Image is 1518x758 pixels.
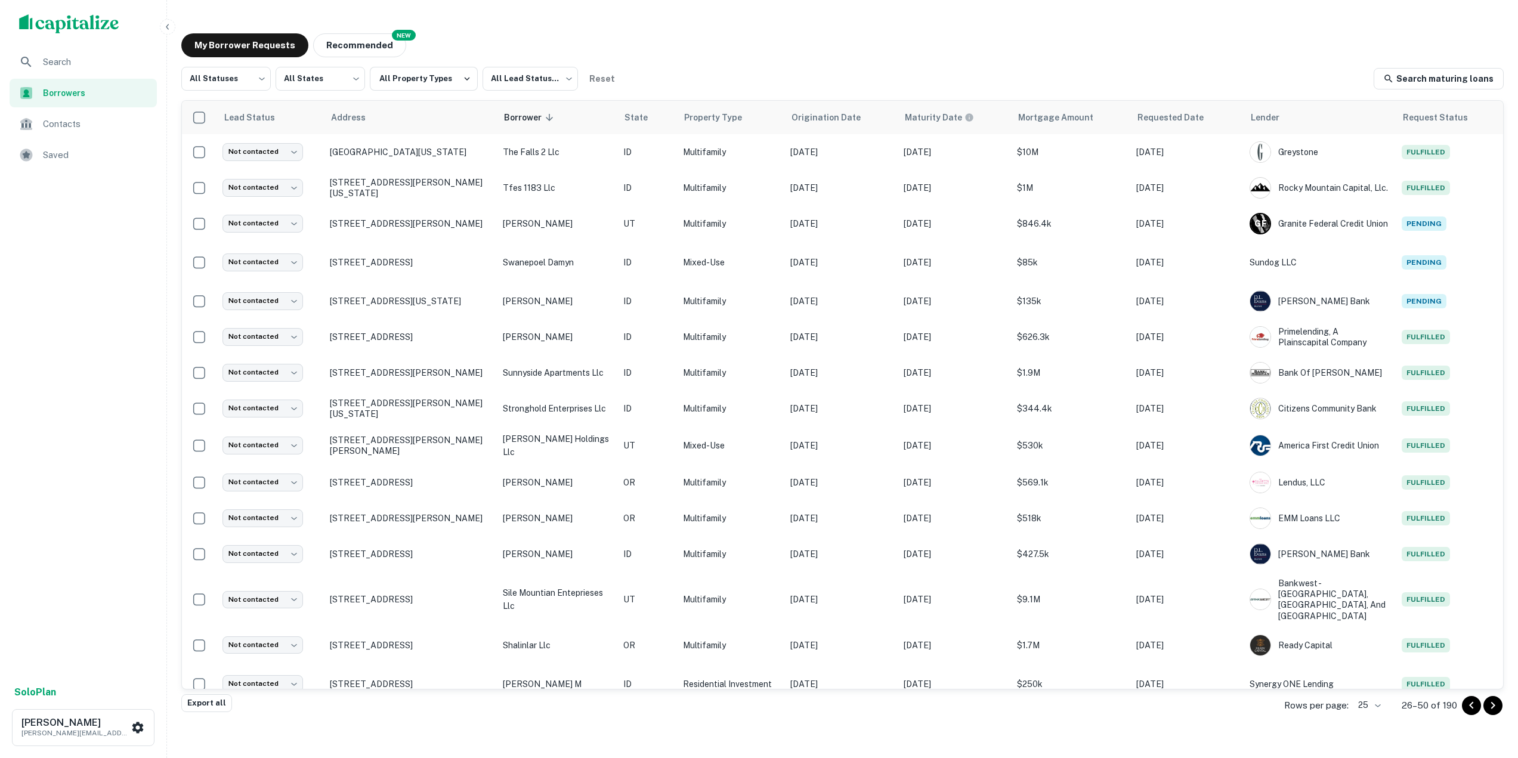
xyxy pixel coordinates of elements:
p: ID [623,330,671,344]
p: Mixed-Use [683,439,778,452]
th: Borrower [497,101,617,134]
span: Fulfilled [1402,677,1450,691]
p: tfes 1183 llc [503,181,611,194]
div: Rocky Mountain Capital, Llc. [1250,177,1390,199]
p: [DATE] [904,512,1005,525]
h6: Maturity Date [905,111,962,124]
p: [STREET_ADDRESS][PERSON_NAME] [330,513,491,524]
p: Multifamily [683,181,778,194]
div: Saved [10,141,157,169]
p: [STREET_ADDRESS] [330,640,491,651]
span: Fulfilled [1402,330,1450,344]
p: stronghold enterprises llc [503,402,611,415]
p: [DATE] [1136,181,1238,194]
p: [DATE] [904,295,1005,308]
p: UT [623,439,671,452]
p: $1.9M [1017,366,1124,379]
span: Borrowers [43,86,150,100]
a: Contacts [10,110,157,138]
p: Multifamily [683,639,778,652]
p: [STREET_ADDRESS] [330,594,491,605]
p: OR [623,476,671,489]
p: OR [623,512,671,525]
span: Request Status [1403,110,1484,125]
p: $530k [1017,439,1124,452]
p: [DATE] [790,366,892,379]
img: picture [1250,291,1270,311]
span: Saved [43,148,150,162]
span: State [624,110,663,125]
th: Lender [1244,101,1396,134]
p: $626.3k [1017,330,1124,344]
div: [PERSON_NAME] Bank [1250,290,1390,312]
span: Fulfilled [1402,592,1450,607]
p: [STREET_ADDRESS][US_STATE] [330,296,491,307]
div: NEW [392,30,416,41]
div: All Statuses [181,63,271,94]
p: [DATE] [904,439,1005,452]
span: Fulfilled [1402,547,1450,561]
div: Not contacted [222,636,303,654]
p: [PERSON_NAME] holdings llc [503,432,611,459]
p: [PERSON_NAME] [503,547,611,561]
img: capitalize-logo.png [19,14,119,33]
p: [PERSON_NAME] [503,512,611,525]
p: Sundog LLC [1250,256,1390,269]
span: Fulfilled [1402,181,1450,195]
th: Mortgage Amount [1011,101,1130,134]
p: [DATE] [1136,512,1238,525]
p: [STREET_ADDRESS][PERSON_NAME] [330,367,491,378]
p: $250k [1017,677,1124,691]
strong: Solo Plan [14,686,56,698]
div: Citizens Community Bank [1250,398,1390,419]
p: [DATE] [904,181,1005,194]
p: Residential Investment [683,677,778,691]
p: [DATE] [904,146,1005,159]
p: [STREET_ADDRESS] [330,477,491,488]
p: Multifamily [683,547,778,561]
span: Fulfilled [1402,145,1450,159]
p: [DATE] [904,476,1005,489]
img: picture [1250,363,1270,383]
a: Search maturing loans [1374,68,1504,89]
p: [GEOGRAPHIC_DATA][US_STATE] [330,147,491,157]
p: [DATE] [904,217,1005,230]
p: $135k [1017,295,1124,308]
img: picture [1250,589,1270,610]
div: America First Credit Union [1250,435,1390,456]
p: OR [623,639,671,652]
span: Borrower [504,110,557,125]
iframe: Chat Widget [1458,624,1518,682]
p: [DATE] [904,593,1005,606]
p: [DATE] [1136,402,1238,415]
h6: [PERSON_NAME] [21,718,129,728]
p: Multifamily [683,402,778,415]
div: Not contacted [222,675,303,692]
p: [DATE] [1136,217,1238,230]
p: Multifamily [683,330,778,344]
p: [DATE] [790,677,892,691]
p: [PERSON_NAME] m [503,677,611,691]
img: picture [1250,635,1270,655]
div: Granite Federal Credit Union [1250,213,1390,234]
button: [PERSON_NAME][PERSON_NAME][EMAIL_ADDRESS][DOMAIN_NAME] [12,709,154,746]
p: [STREET_ADDRESS][PERSON_NAME] [330,218,491,229]
div: Not contacted [222,364,303,381]
p: [DATE] [1136,677,1238,691]
p: [DATE] [1136,593,1238,606]
p: [DATE] [790,217,892,230]
span: Requested Date [1137,110,1219,125]
p: [DATE] [1136,146,1238,159]
p: [DATE] [790,146,892,159]
p: [DATE] [904,256,1005,269]
p: [DATE] [1136,639,1238,652]
th: Origination Date [784,101,898,134]
p: Multifamily [683,217,778,230]
span: Pending [1402,216,1446,231]
p: [DATE] [1136,547,1238,561]
div: Not contacted [222,143,303,160]
p: $344.4k [1017,402,1124,415]
span: Contacts [43,117,150,131]
span: Fulfilled [1402,638,1450,652]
